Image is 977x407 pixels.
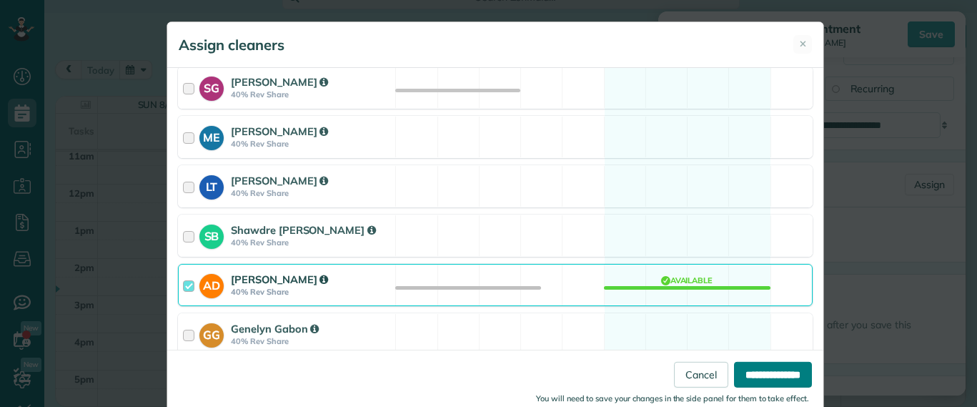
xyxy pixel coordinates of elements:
[231,322,319,335] strong: Genelyn Gabon
[231,237,391,247] strong: 40% Rev Share
[179,35,284,55] h5: Assign cleaners
[536,393,809,403] small: You will need to save your changes in the side panel for them to take effect.
[231,287,391,297] strong: 40% Rev Share
[799,37,807,51] span: ✕
[199,126,224,146] strong: ME
[199,175,224,195] strong: LT
[199,323,224,343] strong: GG
[199,77,224,97] strong: SG
[231,188,391,198] strong: 40% Rev Share
[231,89,391,99] strong: 40% Rev Share
[199,274,224,294] strong: AD
[231,124,328,138] strong: [PERSON_NAME]
[231,139,391,149] strong: 40% Rev Share
[674,362,728,388] a: Cancel
[199,225,224,245] strong: SB
[231,174,328,187] strong: [PERSON_NAME]
[231,75,328,89] strong: [PERSON_NAME]
[231,336,391,346] strong: 40% Rev Share
[231,223,376,237] strong: Shawdre [PERSON_NAME]
[231,273,328,286] strong: [PERSON_NAME]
